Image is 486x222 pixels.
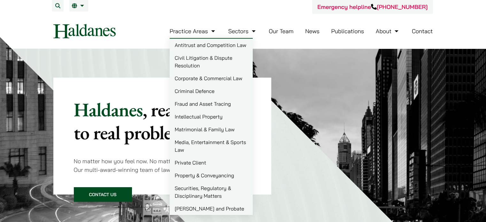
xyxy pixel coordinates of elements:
a: Emergency helpline[PHONE_NUMBER] [317,3,428,11]
a: Contact Us [74,187,132,202]
a: Fraud and Asset Tracing [170,97,253,110]
a: Antitrust and Competition Law [170,39,253,51]
a: EN [72,3,86,8]
p: No matter how you feel now. No matter what your legal problem is. Our multi-award-winning team of... [74,157,251,174]
a: Corporate & Commercial Law [170,72,253,85]
a: Intellectual Property [170,110,253,123]
a: About [376,27,400,35]
a: Criminal Defence [170,85,253,97]
a: Private Client [170,156,253,169]
p: Haldanes [74,98,251,144]
a: Civil Litigation & Dispute Resolution [170,51,253,72]
a: Our Team [269,27,293,35]
a: News [305,27,320,35]
a: Sectors [228,27,257,35]
mark: , real solutions to real problems [74,97,249,145]
a: Matrimonial & Family Law [170,123,253,136]
a: Media, Entertainment & Sports Law [170,136,253,156]
a: Publications [331,27,364,35]
a: Contact [412,27,433,35]
img: Logo of Haldanes [53,24,116,38]
a: Securities, Regulatory & Disciplinary Matters [170,182,253,202]
a: Property & Conveyancing [170,169,253,182]
a: [PERSON_NAME] and Probate [170,202,253,215]
a: Practice Areas [170,27,217,35]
